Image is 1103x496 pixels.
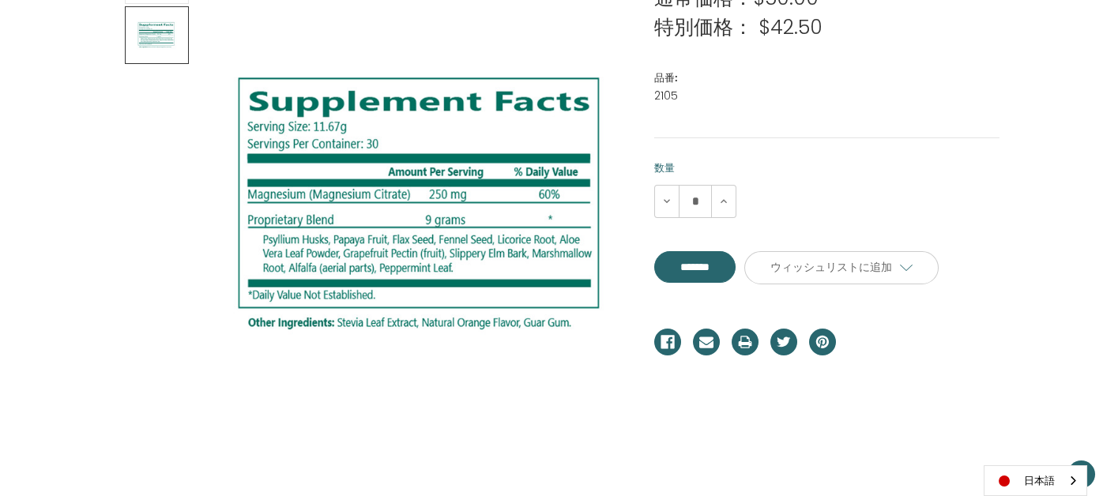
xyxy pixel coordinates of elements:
dt: 品番: [654,70,996,86]
img: でるミックス [224,67,619,345]
a: ウィッシュリストに追加 [744,251,939,284]
span: 特別価格： [654,13,753,41]
a: 日本語 [984,466,1086,495]
img: でるミックス [137,9,176,62]
aside: Language selected: 日本語 [984,465,1087,496]
div: Language [984,465,1087,496]
a: プリント [732,329,759,355]
span: $42.50 [759,13,823,41]
label: 数量 [654,160,999,176]
dd: 2105 [654,88,999,104]
span: ウィッシュリストに追加 [770,260,892,274]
